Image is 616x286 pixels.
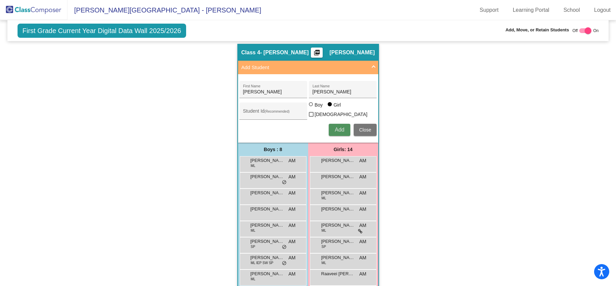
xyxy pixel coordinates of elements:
span: [PERSON_NAME] [321,238,355,245]
span: SP [322,244,326,249]
a: Logout [589,5,616,16]
span: [PERSON_NAME] [321,206,355,212]
span: do_not_disturb_alt [282,245,287,250]
span: AM [359,238,366,245]
span: AM [289,206,296,213]
span: Raaveei [PERSON_NAME] [321,270,355,277]
span: AM [359,222,366,229]
a: Support [474,5,504,16]
span: [PERSON_NAME] [251,173,284,180]
span: [PERSON_NAME] [251,157,284,164]
span: AM [359,190,366,197]
div: Boy [314,102,323,108]
div: Girl [333,102,341,108]
span: ML [322,260,326,265]
span: ML [322,196,326,201]
span: [PERSON_NAME] [PERSON_NAME] [321,157,355,164]
span: AM [289,157,296,164]
span: AM [359,270,366,278]
span: AM [289,173,296,180]
span: ML [251,163,256,168]
span: [PERSON_NAME] [251,190,284,196]
span: Off [573,28,578,34]
div: Add Student [238,74,378,143]
div: Boys : 8 [238,143,308,156]
span: [PERSON_NAME] [321,222,355,229]
span: - [PERSON_NAME] [260,49,309,56]
button: Print Students Details [311,48,323,58]
span: ML [251,277,256,282]
span: SP [251,244,255,249]
mat-expansion-panel-header: Add Student [238,61,378,74]
span: Class 4 [241,49,260,56]
span: On [593,28,598,34]
a: School [558,5,585,16]
input: First Name [243,89,304,95]
span: AM [359,206,366,213]
span: ML [322,228,326,233]
span: [PERSON_NAME] [251,238,284,245]
span: ML [251,228,256,233]
span: do_not_disturb_alt [282,261,287,266]
span: ML IEP SW SP [251,260,273,265]
div: Girls: 14 [308,143,378,156]
span: do_not_disturb_alt [282,180,287,185]
button: Close [354,124,377,136]
span: [PERSON_NAME] [251,270,284,277]
span: AM [289,238,296,245]
span: AM [289,254,296,261]
input: Student Id [243,111,304,116]
span: [PERSON_NAME] [321,254,355,261]
span: AM [359,254,366,261]
span: First Grade Current Year Digital Data Wall 2025/2026 [18,24,186,38]
span: [PERSON_NAME] [321,190,355,196]
span: [PERSON_NAME] [251,222,284,229]
mat-icon: picture_as_pdf [313,49,321,59]
span: Add [335,127,344,133]
span: AM [289,270,296,278]
span: AM [359,157,366,164]
span: [PERSON_NAME] [251,254,284,261]
span: [DEMOGRAPHIC_DATA] [315,110,368,118]
span: [PERSON_NAME][GEOGRAPHIC_DATA] - [PERSON_NAME] [67,5,261,16]
span: AM [289,190,296,197]
span: AM [289,222,296,229]
span: [PERSON_NAME] [321,173,355,180]
span: [PERSON_NAME] [329,49,375,56]
span: Add, Move, or Retain Students [505,27,569,33]
span: Close [359,127,371,133]
span: [PERSON_NAME] [251,206,284,212]
mat-panel-title: Add Student [241,64,367,71]
input: Last Name [313,89,373,95]
a: Learning Portal [507,5,555,16]
span: AM [359,173,366,180]
button: Add [329,124,350,136]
